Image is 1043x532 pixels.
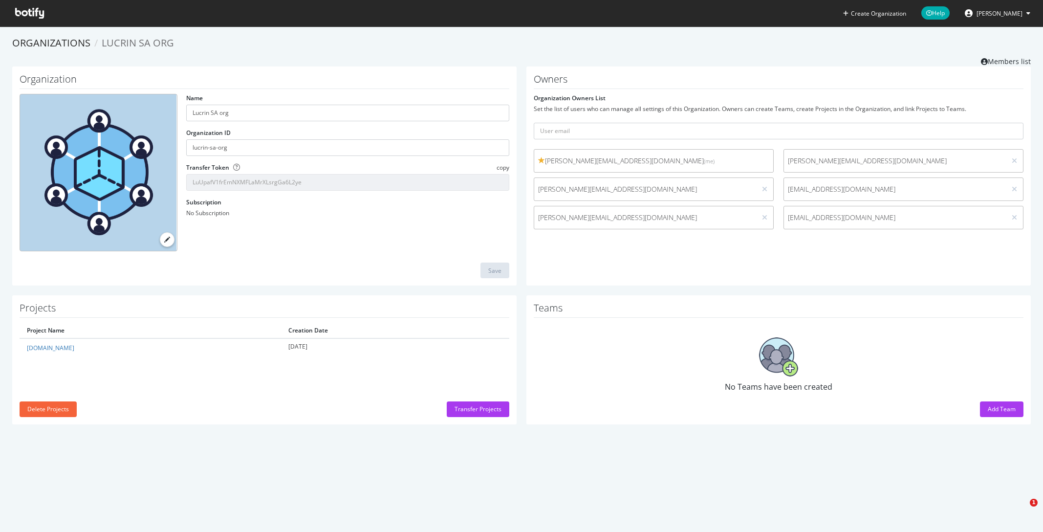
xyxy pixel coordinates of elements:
input: User email [534,123,1023,139]
td: [DATE] [281,338,509,357]
button: Create Organization [843,9,907,18]
button: Save [480,263,509,278]
a: Members list [981,54,1031,66]
h1: Organization [20,74,509,89]
span: Help [921,6,950,20]
th: Project Name [20,323,281,338]
h1: Projects [20,303,509,318]
button: Delete Projects [20,401,77,417]
button: [PERSON_NAME] [957,5,1038,21]
a: [DOMAIN_NAME] [27,344,74,352]
label: Name [186,94,203,102]
label: Subscription [186,198,221,206]
span: [PERSON_NAME][EMAIL_ADDRESS][DOMAIN_NAME] [538,213,752,222]
a: Transfer Projects [447,405,509,413]
button: Transfer Projects [447,401,509,417]
a: Organizations [12,36,90,49]
iframe: Intercom live chat [1010,499,1033,522]
a: Delete Projects [20,405,77,413]
span: 1 [1030,499,1038,507]
div: Add Team [988,405,1016,413]
th: Creation Date [281,323,509,338]
input: name [186,105,509,121]
label: Organization ID [186,129,231,137]
div: Set the list of users who can manage all settings of this Organization. Owners can create Teams, ... [534,105,1023,113]
input: Organization ID [186,139,509,156]
span: [EMAIL_ADDRESS][DOMAIN_NAME] [788,213,1002,222]
div: Save [488,266,501,275]
span: copy [497,163,509,172]
span: Alexandre Di Mascio [977,9,1022,18]
h1: Teams [534,303,1023,318]
button: Add Team [980,401,1023,417]
div: Transfer Projects [455,405,501,413]
h1: Owners [534,74,1023,89]
span: [EMAIL_ADDRESS][DOMAIN_NAME] [788,184,1002,194]
span: No Teams have been created [725,381,832,392]
label: Transfer Token [186,163,229,172]
div: No Subscription [186,209,509,217]
span: [PERSON_NAME][EMAIL_ADDRESS][DOMAIN_NAME] [538,184,752,194]
small: (me) [704,157,715,165]
span: [PERSON_NAME][EMAIL_ADDRESS][DOMAIN_NAME] [538,156,769,166]
span: [PERSON_NAME][EMAIL_ADDRESS][DOMAIN_NAME] [788,156,1002,166]
span: Lucrin SA org [102,36,174,49]
img: No Teams have been created [759,337,798,377]
a: Add Team [980,405,1023,413]
ol: breadcrumbs [12,36,1031,50]
div: Delete Projects [27,405,69,413]
label: Organization Owners List [534,94,606,102]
